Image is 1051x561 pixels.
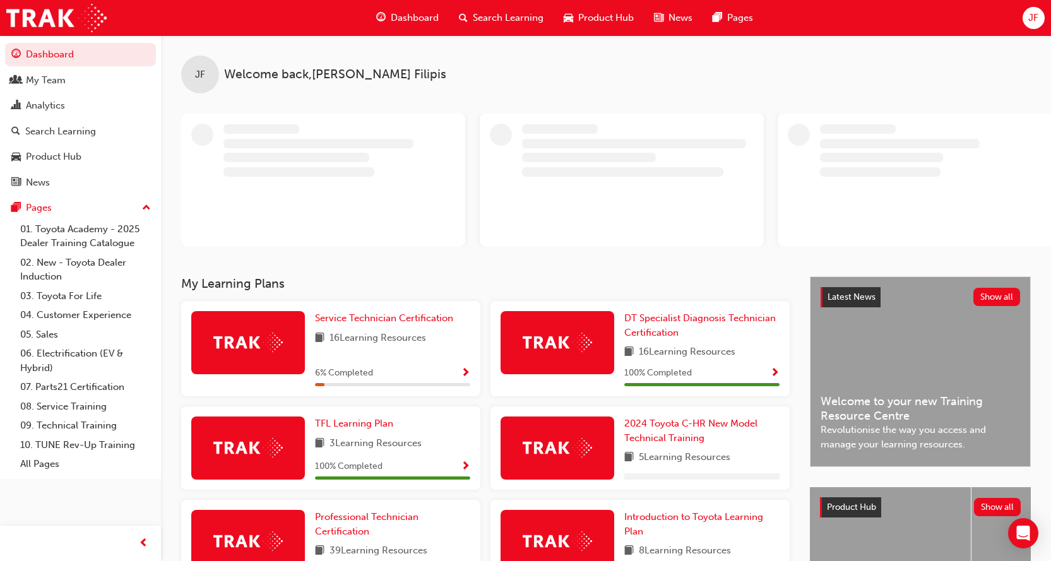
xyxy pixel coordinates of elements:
[523,333,592,352] img: Trak
[139,536,148,552] span: prev-icon
[366,5,449,31] a: guage-iconDashboard
[315,416,398,431] a: TFL Learning Plan
[11,151,21,163] span: car-icon
[11,75,21,86] span: people-icon
[473,11,543,25] span: Search Learning
[828,292,876,302] span: Latest News
[639,345,735,360] span: 16 Learning Resources
[330,543,427,559] span: 39 Learning Resources
[391,11,439,25] span: Dashboard
[5,43,156,66] a: Dashboard
[15,305,156,325] a: 04. Customer Experience
[523,438,592,458] img: Trak
[376,10,386,26] span: guage-icon
[624,416,780,445] a: 2024 Toyota C-HR New Model Technical Training
[5,171,156,194] a: News
[624,312,776,338] span: DT Specialist Diagnosis Technician Certification
[15,220,156,253] a: 01. Toyota Academy - 2025 Dealer Training Catalogue
[213,531,283,551] img: Trak
[15,344,156,377] a: 06. Electrification (EV & Hybrid)
[5,94,156,117] a: Analytics
[461,459,470,475] button: Show Progress
[315,312,453,324] span: Service Technician Certification
[25,124,96,139] div: Search Learning
[315,311,458,326] a: Service Technician Certification
[213,333,283,352] img: Trak
[821,287,1020,307] a: Latest NewsShow all
[315,511,419,537] span: Professional Technician Certification
[624,345,634,360] span: book-icon
[974,498,1021,516] button: Show all
[461,365,470,381] button: Show Progress
[713,10,722,26] span: pages-icon
[195,68,205,82] span: JF
[624,511,763,537] span: Introduction to Toyota Learning Plan
[727,11,753,25] span: Pages
[26,98,65,113] div: Analytics
[5,69,156,92] a: My Team
[449,5,554,31] a: search-iconSearch Learning
[15,454,156,474] a: All Pages
[554,5,644,31] a: car-iconProduct Hub
[810,276,1031,467] a: Latest NewsShow allWelcome to your new Training Resource CentreRevolutionise the way you access a...
[213,438,283,458] img: Trak
[1008,518,1038,548] div: Open Intercom Messenger
[315,459,383,474] span: 100 % Completed
[315,418,393,429] span: TFL Learning Plan
[523,531,592,551] img: Trak
[459,10,468,26] span: search-icon
[330,331,426,346] span: 16 Learning Resources
[5,196,156,220] button: Pages
[564,10,573,26] span: car-icon
[5,120,156,143] a: Search Learning
[15,377,156,397] a: 07. Parts21 Certification
[224,68,446,82] span: Welcome back , [PERSON_NAME] Filipis
[11,177,21,189] span: news-icon
[5,40,156,196] button: DashboardMy TeamAnalyticsSearch LearningProduct HubNews
[770,365,780,381] button: Show Progress
[820,497,1021,517] a: Product HubShow all
[142,200,151,216] span: up-icon
[1028,11,1038,25] span: JF
[668,11,692,25] span: News
[624,510,780,538] a: Introduction to Toyota Learning Plan
[26,150,81,164] div: Product Hub
[15,397,156,416] a: 08. Service Training
[821,423,1020,451] span: Revolutionise the way you access and manage your learning resources.
[15,286,156,306] a: 03. Toyota For Life
[11,126,20,138] span: search-icon
[654,10,663,26] span: news-icon
[15,325,156,345] a: 05. Sales
[639,450,730,466] span: 5 Learning Resources
[461,461,470,473] span: Show Progress
[15,253,156,286] a: 02. New - Toyota Dealer Induction
[315,510,470,538] a: Professional Technician Certification
[6,4,107,32] img: Trak
[624,450,634,466] span: book-icon
[11,100,21,112] span: chart-icon
[11,203,21,214] span: pages-icon
[644,5,703,31] a: news-iconNews
[578,11,634,25] span: Product Hub
[770,368,780,379] span: Show Progress
[315,436,324,452] span: book-icon
[26,73,66,88] div: My Team
[973,288,1021,306] button: Show all
[624,311,780,340] a: DT Specialist Diagnosis Technician Certification
[181,276,790,291] h3: My Learning Plans
[1023,7,1045,29] button: JF
[821,394,1020,423] span: Welcome to your new Training Resource Centre
[624,543,634,559] span: book-icon
[26,201,52,215] div: Pages
[639,543,731,559] span: 8 Learning Resources
[5,145,156,168] a: Product Hub
[26,175,50,190] div: News
[827,502,876,512] span: Product Hub
[624,366,692,381] span: 100 % Completed
[315,366,373,381] span: 6 % Completed
[624,418,757,444] span: 2024 Toyota C-HR New Model Technical Training
[703,5,763,31] a: pages-iconPages
[330,436,422,452] span: 3 Learning Resources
